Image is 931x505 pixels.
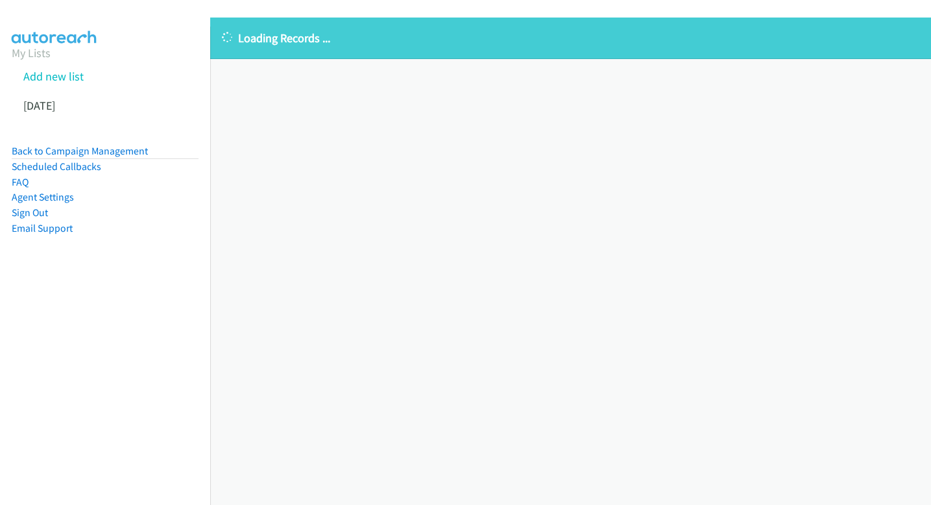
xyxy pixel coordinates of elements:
[12,160,101,173] a: Scheduled Callbacks
[12,222,73,234] a: Email Support
[23,69,84,84] a: Add new list
[12,191,74,203] a: Agent Settings
[23,98,55,113] a: [DATE]
[12,145,148,157] a: Back to Campaign Management
[12,45,51,60] a: My Lists
[12,176,29,188] a: FAQ
[12,206,48,219] a: Sign Out
[222,29,919,47] p: Loading Records ...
